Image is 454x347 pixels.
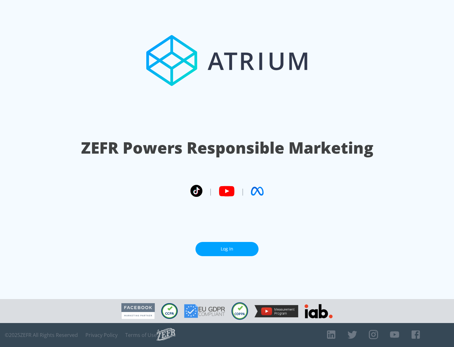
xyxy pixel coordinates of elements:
a: Privacy Policy [85,332,118,338]
img: CCPA Compliant [161,303,178,319]
a: Terms of Use [125,332,157,338]
a: Log In [195,242,259,256]
span: | [241,186,245,196]
img: IAB [305,304,333,318]
span: | [209,186,212,196]
h1: ZEFR Powers Responsible Marketing [81,137,373,159]
img: YouTube Measurement Program [254,305,298,317]
img: Facebook Marketing Partner [121,303,155,319]
span: © 2025 ZEFR All Rights Reserved [5,332,78,338]
img: COPPA Compliant [231,302,248,320]
img: GDPR Compliant [184,304,225,318]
